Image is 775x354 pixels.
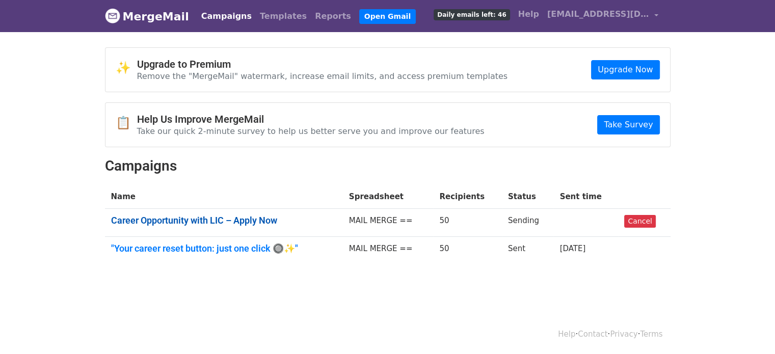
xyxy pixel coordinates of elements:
[640,330,662,339] a: Terms
[137,126,485,137] p: Take our quick 2-minute survey to help us better serve you and improve our features
[502,185,554,209] th: Status
[547,8,649,20] span: [EMAIL_ADDRESS][DOMAIN_NAME]
[359,9,416,24] a: Open Gmail
[502,209,554,237] td: Sending
[591,60,659,79] a: Upgrade Now
[137,58,508,70] h4: Upgrade to Premium
[558,330,575,339] a: Help
[610,330,637,339] a: Privacy
[343,185,434,209] th: Spreadsheet
[197,6,256,26] a: Campaigns
[105,6,189,27] a: MergeMail
[543,4,662,28] a: [EMAIL_ADDRESS][DOMAIN_NAME]
[430,4,514,24] a: Daily emails left: 46
[434,9,510,20] span: Daily emails left: 46
[105,8,120,23] img: MergeMail logo
[597,115,659,134] a: Take Survey
[433,236,502,264] td: 50
[553,185,618,209] th: Sent time
[433,209,502,237] td: 50
[502,236,554,264] td: Sent
[137,71,508,81] p: Remove the "MergeMail" watermark, increase email limits, and access premium templates
[116,116,137,130] span: 📋
[624,215,655,228] a: Cancel
[433,185,502,209] th: Recipients
[559,244,585,253] a: [DATE]
[116,61,137,75] span: ✨
[578,330,607,339] a: Contact
[105,157,671,175] h2: Campaigns
[256,6,311,26] a: Templates
[343,236,434,264] td: MAIL MERGE ==
[111,243,337,254] a: "Your career reset button: just one click 🔘✨"
[724,305,775,354] iframe: Chat Widget
[137,113,485,125] h4: Help Us Improve MergeMail
[343,209,434,237] td: MAIL MERGE ==
[105,185,343,209] th: Name
[111,215,337,226] a: Career Opportunity with LIC – Apply Now
[311,6,355,26] a: Reports
[514,4,543,24] a: Help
